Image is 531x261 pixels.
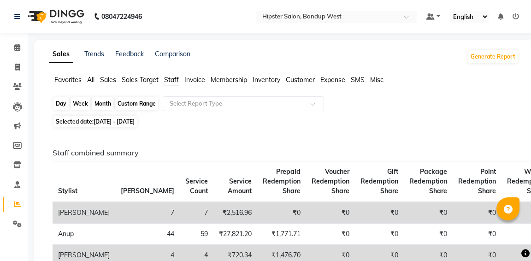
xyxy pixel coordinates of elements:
[468,50,518,63] button: Generate Report
[213,202,257,224] td: ₹2,516.96
[453,202,501,224] td: ₹0
[404,202,453,224] td: ₹0
[92,97,113,110] div: Month
[355,202,404,224] td: ₹0
[24,4,87,30] img: logo
[155,50,190,58] a: Comparison
[185,177,208,195] span: Service Count
[228,177,252,195] span: Service Amount
[306,202,355,224] td: ₹0
[286,76,315,84] span: Customer
[253,76,280,84] span: Inventory
[115,97,158,110] div: Custom Range
[453,224,501,245] td: ₹0
[320,76,345,84] span: Expense
[71,97,90,110] div: Week
[115,50,144,58] a: Feedback
[409,167,447,195] span: Package Redemption Share
[360,167,398,195] span: Gift Redemption Share
[100,76,116,84] span: Sales
[263,167,301,195] span: Prepaid Redemption Share
[355,224,404,245] td: ₹0
[370,76,383,84] span: Misc
[122,76,159,84] span: Sales Target
[312,167,349,195] span: Voucher Redemption Share
[458,167,496,195] span: Point Redemption Share
[121,187,174,195] span: [PERSON_NAME]
[164,76,179,84] span: Staff
[53,97,69,110] div: Day
[180,224,213,245] td: 59
[101,4,142,30] b: 08047224946
[53,116,137,127] span: Selected date:
[211,76,247,84] span: Membership
[53,224,115,245] td: Anup
[84,50,104,58] a: Trends
[257,224,306,245] td: ₹1,771.71
[53,202,115,224] td: [PERSON_NAME]
[306,224,355,245] td: ₹0
[53,148,511,157] h6: Staff combined summary
[115,202,180,224] td: 7
[94,118,135,125] span: [DATE] - [DATE]
[257,202,306,224] td: ₹0
[213,224,257,245] td: ₹27,821.20
[184,76,205,84] span: Invoice
[54,76,82,84] span: Favorites
[404,224,453,245] td: ₹0
[49,46,73,63] a: Sales
[351,76,365,84] span: SMS
[87,76,94,84] span: All
[115,224,180,245] td: 44
[58,187,77,195] span: Stylist
[180,202,213,224] td: 7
